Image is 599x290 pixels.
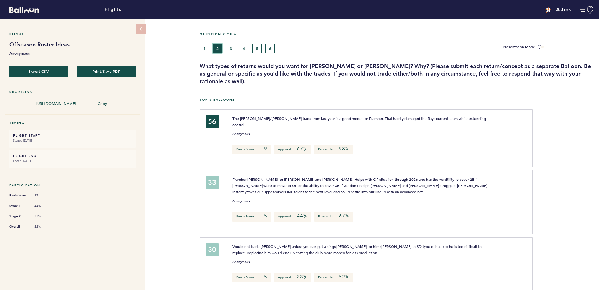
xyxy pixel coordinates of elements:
[232,212,271,222] p: Pump Score
[206,115,219,128] div: 56
[34,214,53,218] span: 33%
[232,177,488,194] span: Framber [PERSON_NAME] for [PERSON_NAME] and [PERSON_NAME]. Helps with OF situation through 2026 a...
[314,212,353,222] p: Percentile
[232,273,271,282] p: Pump Score
[206,176,219,189] div: 33
[9,50,136,56] b: Anonymous
[5,6,39,13] a: Balloon
[105,6,121,13] a: Flights
[260,146,267,152] em: +9
[274,145,311,154] p: Approval
[77,66,136,77] button: Print/Save PDF
[580,6,594,14] button: Manage Account
[34,193,53,198] span: 27
[9,66,68,77] button: Export CSV
[9,203,28,209] span: Stage 1
[213,44,222,53] button: 2
[232,145,271,154] p: Pump Score
[98,101,107,106] span: Copy
[339,274,349,280] em: 52%
[9,41,136,48] h1: Offseason Roster Ideas
[232,132,250,136] small: Anonymous
[200,62,594,85] h3: What types of returns would you want for [PERSON_NAME] or [PERSON_NAME]? Why? (Please submit each...
[13,158,132,164] small: Ended [DATE]
[232,260,250,264] small: Anonymous
[9,90,136,94] h5: Shortlink
[206,243,219,256] div: 30
[200,44,209,53] button: 1
[297,146,307,152] em: 67%
[556,6,571,13] h4: Astros
[226,44,235,53] button: 3
[13,133,132,137] h6: FLIGHT START
[34,224,53,229] span: 52%
[9,223,28,230] span: Overall
[274,212,311,222] p: Approval
[232,116,487,127] span: The [PERSON_NAME]/[PERSON_NAME] trade from last year is a good model for Framber. That hardly dam...
[13,154,132,158] h6: FLIGHT END
[274,273,311,282] p: Approval
[297,274,307,280] em: 33%
[232,244,482,255] span: Would not trade [PERSON_NAME] unless you can get a kings [PERSON_NAME] for him ([PERSON_NAME] to ...
[200,98,594,102] h5: Top 5 Balloons
[260,274,267,280] em: +5
[34,204,53,208] span: 44%
[9,32,136,36] h5: Flight
[13,137,132,144] small: Started [DATE]
[314,145,353,154] p: Percentile
[9,213,28,219] span: Stage 2
[232,200,250,203] small: Anonymous
[339,213,349,219] em: 67%
[314,273,353,282] p: Percentile
[260,213,267,219] em: +5
[339,146,349,152] em: 98%
[200,32,594,36] h5: Question 2 of 6
[503,44,535,49] span: Presentation Mode
[9,192,28,199] span: Participants
[9,183,136,187] h5: Participation
[239,44,248,53] button: 4
[265,44,275,53] button: 6
[94,99,111,108] button: Copy
[252,44,262,53] button: 5
[297,213,307,219] em: 44%
[9,121,136,125] h5: Timing
[9,7,39,13] svg: Balloon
